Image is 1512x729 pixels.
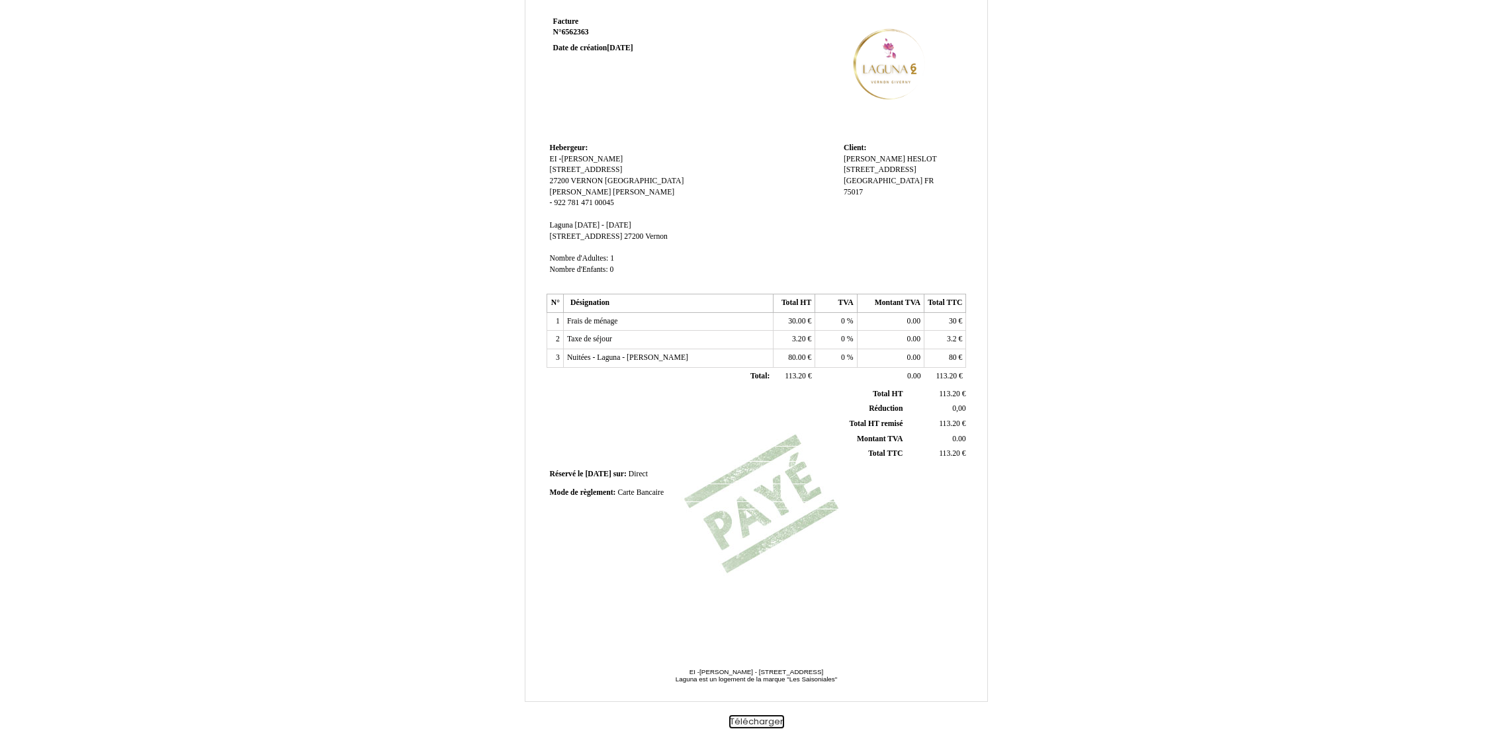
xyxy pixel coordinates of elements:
[815,331,857,349] td: %
[750,372,770,380] span: Total:
[868,449,903,458] span: Total TTC
[773,367,815,386] td: €
[952,435,965,443] span: 0.00
[689,668,823,675] span: EI -[PERSON_NAME] - [STREET_ADDRESS]
[567,353,688,362] span: Nuitées - Laguna - [PERSON_NAME]
[550,232,623,241] span: [STREET_ADDRESS]
[905,447,968,462] td: €
[607,44,633,52] span: [DATE]
[844,155,905,163] span: [PERSON_NAME]
[939,419,960,428] span: 113.20
[554,198,614,207] span: 922 781 471 00045
[610,265,614,274] span: 0
[629,470,648,478] span: Direct
[550,188,611,196] span: [PERSON_NAME]
[785,372,806,380] span: 113.20
[857,435,903,443] span: Montant TVA
[952,404,965,413] span: 0,00
[841,353,845,362] span: 0
[547,331,563,349] td: 2
[857,294,924,313] th: Montant TVA
[949,353,957,362] span: 80
[907,372,920,380] span: 0.00
[849,419,903,428] span: Total HT remisé
[550,470,584,478] span: Réservé le
[907,155,937,163] span: HESLOT
[905,416,968,431] td: €
[816,17,963,116] img: logo
[936,372,957,380] span: 113.20
[547,294,563,313] th: N°
[567,335,612,343] span: Taxe de séjour
[553,17,579,26] span: Facture
[550,155,623,163] span: EI -[PERSON_NAME]
[949,317,957,325] span: 30
[624,232,643,241] span: 27200
[815,294,857,313] th: TVA
[550,488,616,497] span: Mode de règlement:
[841,335,845,343] span: 0
[550,254,609,263] span: Nombre d'Adultes:
[947,335,957,343] span: 3.2
[815,312,857,331] td: %
[939,449,960,458] span: 113.20
[550,198,553,207] span: -
[873,390,903,398] span: Total HT
[562,28,589,36] span: 6562363
[907,335,920,343] span: 0.00
[844,165,916,174] span: [STREET_ADDRESS]
[553,27,711,38] strong: N°
[924,294,966,313] th: Total TTC
[792,335,805,343] span: 3.20
[550,144,588,152] span: Hebergeur:
[550,221,573,230] span: Laguna
[570,177,603,185] span: VERNON
[905,387,968,402] td: €
[924,349,966,368] td: €
[939,390,960,398] span: 113.20
[567,317,618,325] span: Frais de ménage
[788,353,805,362] span: 80.00
[563,294,773,313] th: Désignation
[676,675,838,683] span: Laguna est un logement de la marque "Les Saisoniales"
[924,331,966,349] td: €
[550,265,608,274] span: Nombre d'Enfants:
[605,177,684,185] span: [GEOGRAPHIC_DATA]
[924,312,966,331] td: €
[550,177,569,185] span: 27200
[841,317,845,325] span: 0
[844,144,866,152] span: Client:
[773,312,815,331] td: €
[645,232,668,241] span: Vernon
[844,188,863,196] span: 75017
[610,254,614,263] span: 1
[553,44,633,52] strong: Date de création
[869,404,903,413] span: Réduction
[844,177,922,185] span: [GEOGRAPHIC_DATA]
[547,312,563,331] td: 1
[613,470,627,478] span: sur:
[924,177,934,185] span: FR
[773,294,815,313] th: Total HT
[585,470,611,478] span: [DATE]
[773,331,815,349] td: €
[788,317,805,325] span: 30.00
[907,317,920,325] span: 0.00
[815,349,857,368] td: %
[924,367,966,386] td: €
[617,488,664,497] span: Carte Bancaire
[729,715,784,729] button: Télécharger
[907,353,920,362] span: 0.00
[575,221,631,230] span: [DATE] - [DATE]
[613,188,674,196] span: [PERSON_NAME]
[773,349,815,368] td: €
[547,349,563,368] td: 3
[550,165,623,174] span: [STREET_ADDRESS]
